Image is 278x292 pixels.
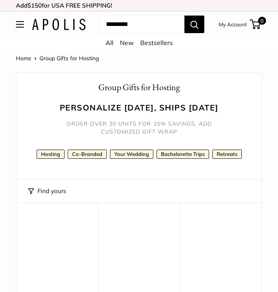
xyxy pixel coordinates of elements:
[251,20,260,29] a: 0
[219,20,247,29] a: My Account
[157,150,209,159] a: Bachelorette Trips
[106,223,172,288] a: description_Our first ever Blush CollectionPetite Market Bag in Blush
[258,17,266,25] span: 0
[106,39,114,47] a: All
[16,55,31,62] a: Home
[28,102,250,113] h3: Personalize [DATE], ships [DATE]
[140,39,173,47] a: Bestsellers
[28,185,66,197] button: Filter collection
[16,21,24,28] button: Open menu
[68,150,107,159] a: Co-Branded
[212,150,242,159] a: Retreats
[27,2,42,9] span: $150
[120,39,134,47] a: New
[32,19,86,30] img: Apolis
[100,16,184,33] input: Search...
[24,223,90,288] a: description_Our first Blush Market BagMarket Bag in Blush
[16,53,99,63] nav: Breadcrumb
[59,120,219,136] h5: Order over 30 units for 15% savings, add customized gift wrap
[28,81,250,93] h1: Group Gifts for Hosting
[188,223,254,288] a: Market Bag in Natural with Rose Bow by Amy LogsdonMarket Bag in Natural with Rose Bow by Amy Logsdon
[184,16,204,33] button: Search
[110,150,153,159] a: Your Wedding
[37,150,65,159] a: Hosting
[39,55,99,62] span: Group Gifts for Hosting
